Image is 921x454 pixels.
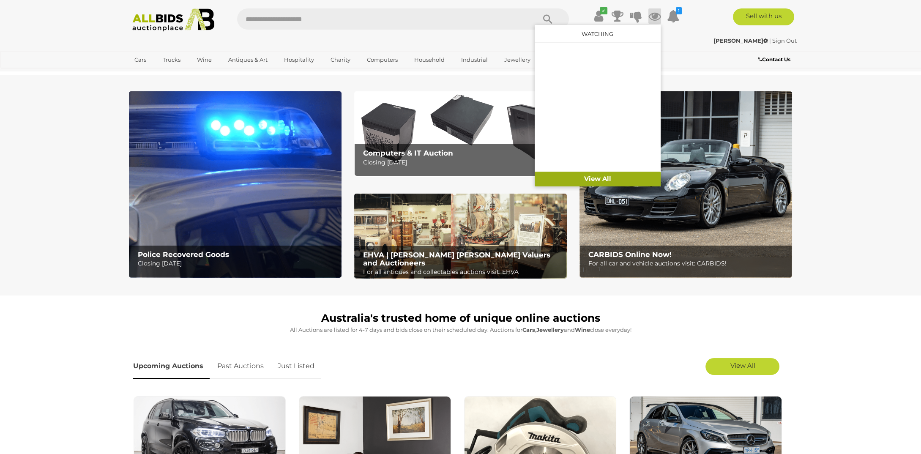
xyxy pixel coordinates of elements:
[223,53,273,67] a: Antiques & Art
[536,326,564,333] strong: Jewellery
[456,53,493,67] a: Industrial
[363,157,562,168] p: Closing [DATE]
[325,53,356,67] a: Charity
[129,91,342,278] img: Police Recovered Goods
[758,55,792,64] a: Contact Us
[535,172,661,186] a: View All
[667,8,680,24] a: 1
[191,53,217,67] a: Wine
[133,312,788,324] h1: Australia's trusted home of unique online auctions
[409,53,450,67] a: Household
[354,91,567,176] img: Computers & IT Auction
[769,37,771,44] span: |
[133,354,210,379] a: Upcoming Auctions
[363,267,562,277] p: For all antiques and collectables auctions visit: EHVA
[279,53,320,67] a: Hospitality
[211,354,270,379] a: Past Auctions
[354,194,567,279] a: EHVA | Evans Hastings Valuers and Auctioneers EHVA | [PERSON_NAME] [PERSON_NAME] Valuers and Auct...
[499,53,536,67] a: Jewellery
[772,37,797,44] a: Sign Out
[363,251,550,267] b: EHVA | [PERSON_NAME] [PERSON_NAME] Valuers and Auctioneers
[354,91,567,176] a: Computers & IT Auction Computers & IT Auction Closing [DATE]
[129,53,152,67] a: Cars
[575,326,590,333] strong: Wine
[271,354,321,379] a: Just Listed
[730,361,755,369] span: View All
[157,53,186,67] a: Trucks
[588,250,672,259] b: CARBIDS Online Now!
[137,250,229,259] b: Police Recovered Goods
[522,326,535,333] strong: Cars
[361,53,403,67] a: Computers
[676,7,682,14] i: 1
[129,67,200,81] a: [GEOGRAPHIC_DATA]
[713,37,769,44] a: [PERSON_NAME]
[579,91,792,278] a: CARBIDS Online Now! CARBIDS Online Now! For all car and vehicle auctions visit: CARBIDS!
[588,258,787,269] p: For all car and vehicle auctions visit: CARBIDS!
[705,358,779,375] a: View All
[128,8,219,32] img: Allbids.com.au
[527,8,569,30] button: Search
[713,37,768,44] strong: [PERSON_NAME]
[363,149,453,157] b: Computers & IT Auction
[129,91,342,278] a: Police Recovered Goods Police Recovered Goods Closing [DATE]
[579,91,792,278] img: CARBIDS Online Now!
[133,325,788,335] p: All Auctions are listed for 4-7 days and bids close on their scheduled day. Auctions for , and cl...
[593,8,605,24] a: ✔
[600,7,607,14] i: ✔
[354,194,567,279] img: EHVA | Evans Hastings Valuers and Auctioneers
[758,56,790,63] b: Contact Us
[733,8,794,25] a: Sell with us
[137,258,336,269] p: Closing [DATE]
[582,30,613,37] a: Watching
